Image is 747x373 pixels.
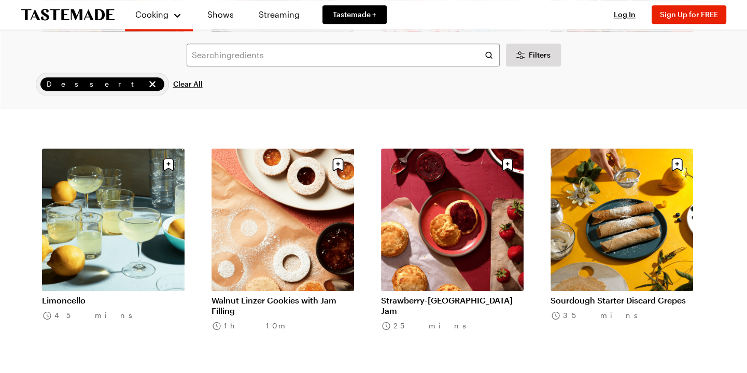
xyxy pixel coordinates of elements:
[47,78,145,90] span: Dessert
[173,73,203,95] button: Clear All
[328,155,348,174] button: Save recipe
[381,295,524,316] a: Strawberry-[GEOGRAPHIC_DATA] Jam
[42,295,185,306] a: Limoncello
[135,9,168,19] span: Cooking
[173,79,203,89] span: Clear All
[604,9,645,20] button: Log In
[614,10,636,19] span: Log In
[333,9,376,20] span: Tastemade +
[159,155,178,174] button: Save recipe
[551,295,693,306] a: Sourdough Starter Discard Crepes
[212,295,354,316] a: Walnut Linzer Cookies with Jam Filling
[506,44,561,66] button: Desktop filters
[322,5,387,24] a: Tastemade +
[660,10,718,19] span: Sign Up for FREE
[652,5,726,24] button: Sign Up for FREE
[147,78,158,90] button: remove Dessert
[21,9,115,21] a: To Tastemade Home Page
[667,155,687,174] button: Save recipe
[529,50,551,60] span: Filters
[135,4,182,25] button: Cooking
[498,155,517,174] button: Save recipe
